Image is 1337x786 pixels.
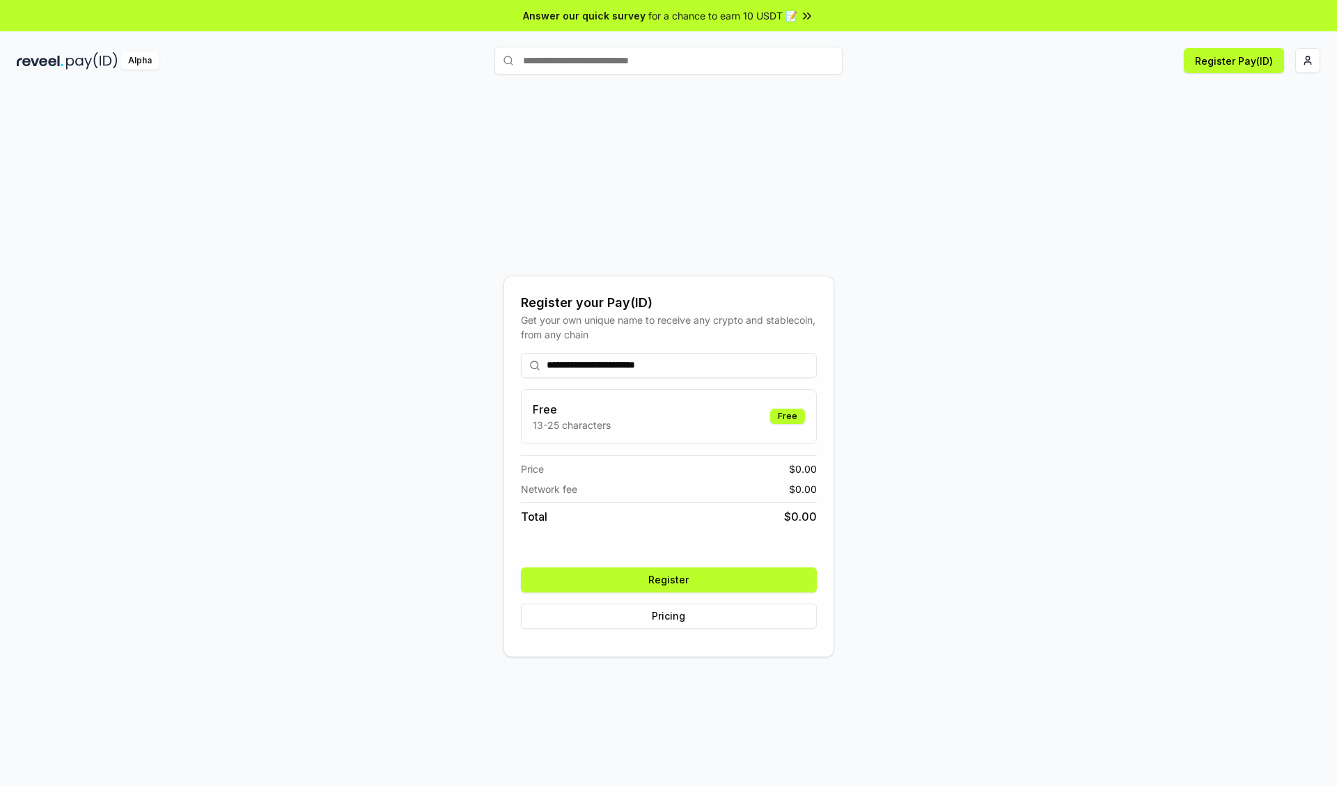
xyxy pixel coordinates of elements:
[521,482,577,496] span: Network fee
[521,508,547,525] span: Total
[533,418,611,432] p: 13-25 characters
[521,293,817,313] div: Register your Pay(ID)
[521,462,544,476] span: Price
[120,52,159,70] div: Alpha
[770,409,805,424] div: Free
[17,52,63,70] img: reveel_dark
[789,462,817,476] span: $ 0.00
[523,8,646,23] span: Answer our quick survey
[521,567,817,592] button: Register
[521,604,817,629] button: Pricing
[648,8,797,23] span: for a chance to earn 10 USDT 📝
[789,482,817,496] span: $ 0.00
[784,508,817,525] span: $ 0.00
[66,52,118,70] img: pay_id
[1184,48,1284,73] button: Register Pay(ID)
[533,401,611,418] h3: Free
[521,313,817,342] div: Get your own unique name to receive any crypto and stablecoin, from any chain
